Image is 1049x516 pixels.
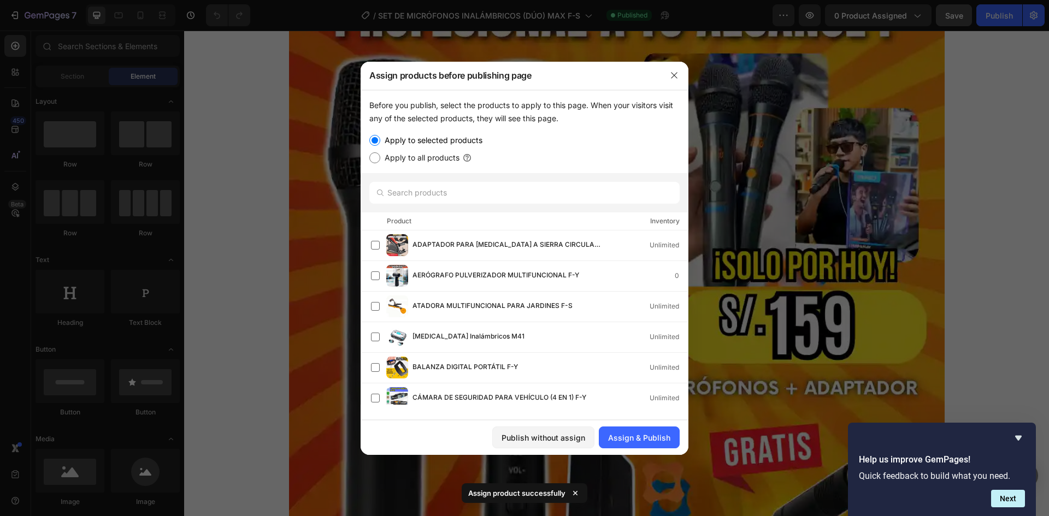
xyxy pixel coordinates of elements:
div: Inventory [650,216,680,227]
img: product-img [386,387,408,409]
div: 0 [675,270,688,281]
img: product-img [386,265,408,287]
h2: Help us improve GemPages! [859,453,1025,466]
button: Publish without assign [492,426,594,448]
img: product-img [386,326,408,348]
img: product-img [386,357,408,378]
button: Hide survey [1012,431,1025,444]
button: Next question [991,490,1025,507]
div: Unlimited [650,331,688,342]
div: Assign products before publishing page [361,61,660,90]
div: Unlimited [650,301,688,312]
span: BALANZA DIGITAL PORTÁTIL F-Y [412,361,518,373]
label: Apply to selected products [380,134,482,147]
div: Before you publish, select the products to apply to this page. When your visitors visit any of th... [369,99,680,125]
span: [MEDICAL_DATA] Inalámbricos M41 [412,331,524,343]
span: AERÓGRAFO PULVERIZADOR MULTIFUNCIONAL F-Y [412,270,579,282]
span: CÁMARA DE SEGURIDAD PARA VEHÍCULO (4 EN 1) F-Y [412,392,586,404]
button: Assign & Publish [599,426,680,448]
div: Unlimited [650,240,688,251]
div: Product [387,216,411,227]
label: Apply to all products [380,151,459,164]
div: Unlimited [650,393,688,404]
div: Unlimited [650,362,688,373]
div: Help us improve GemPages! [859,431,1025,507]
img: product-img [386,234,408,256]
span: ADAPTADOR PARA [MEDICAL_DATA] A SIERRA CIRCULAR CON CORTE 45° F-Y [412,239,603,251]
p: Quick feedback to build what you need. [859,471,1025,481]
img: product-img [386,295,408,317]
div: Assign & Publish [608,432,670,443]
div: /> [361,90,688,420]
input: Search products [369,182,680,204]
div: Publish without assign [502,432,585,443]
span: ATADORA MULTIFUNCIONAL PARA JARDINES F-S [412,300,573,312]
p: Assign product successfully [468,488,565,499]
